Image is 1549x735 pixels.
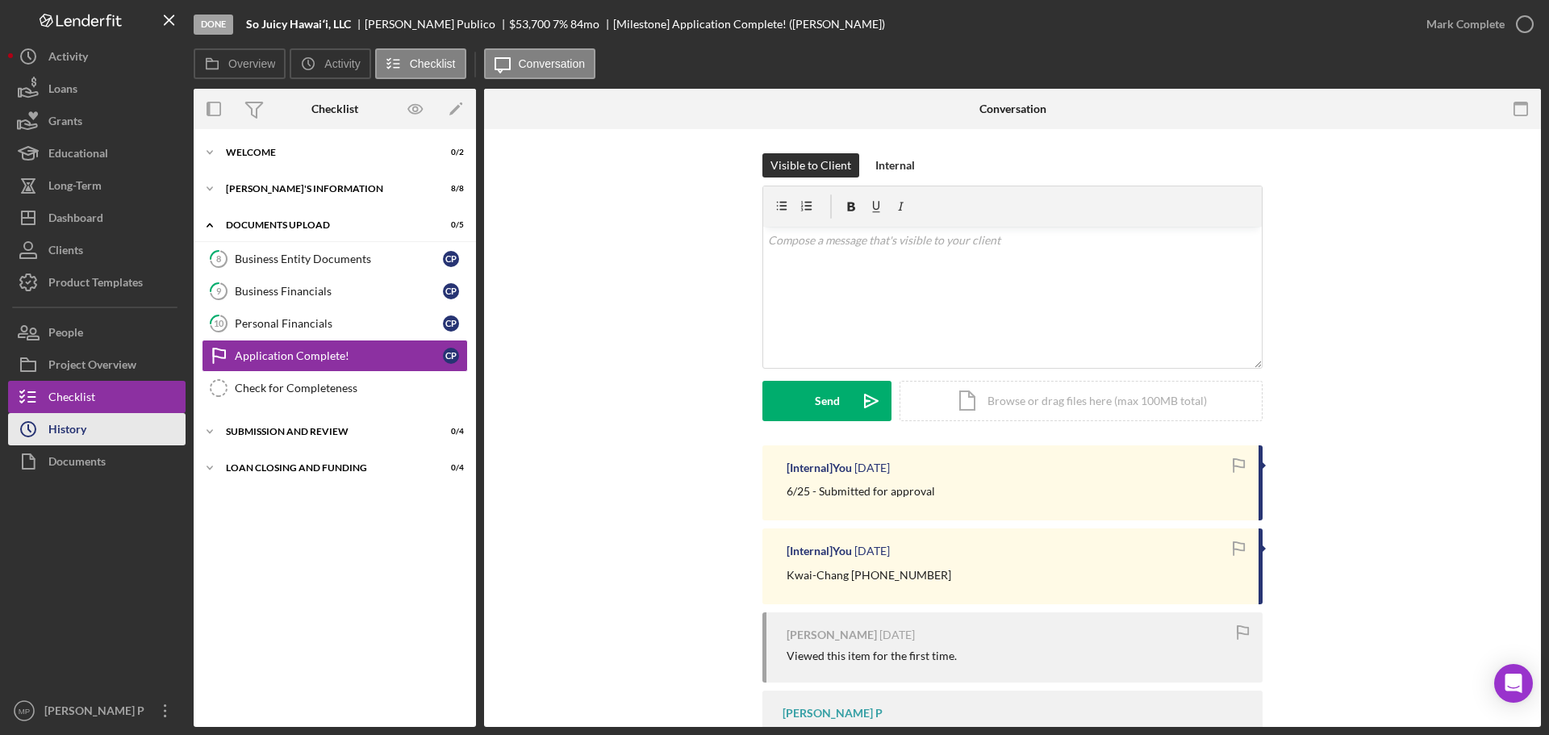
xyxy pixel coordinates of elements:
[8,73,186,105] button: Loans
[8,234,186,266] button: Clients
[8,137,186,169] button: Educational
[226,220,424,230] div: DOCUMENTS UPLOAD
[854,461,890,474] time: 2025-07-12 01:14
[435,148,464,157] div: 0 / 2
[202,275,468,307] a: 9Business FinancialsCP
[762,153,859,177] button: Visible to Client
[235,349,443,362] div: Application Complete!
[246,18,351,31] b: So Juicy Hawaiʻi, LLC
[19,707,30,716] text: MP
[815,381,840,421] div: Send
[40,695,145,731] div: [PERSON_NAME] P
[443,315,459,332] div: C P
[226,148,424,157] div: WELCOME
[48,445,106,482] div: Documents
[443,251,459,267] div: C P
[8,202,186,234] button: Dashboard
[375,48,466,79] button: Checklist
[48,73,77,109] div: Loans
[8,105,186,137] button: Grants
[770,153,851,177] div: Visible to Client
[8,266,186,299] button: Product Templates
[216,253,221,264] tspan: 8
[48,266,143,303] div: Product Templates
[875,153,915,177] div: Internal
[194,48,286,79] button: Overview
[979,102,1046,115] div: Conversation
[235,317,443,330] div: Personal Financials
[216,286,222,296] tspan: 9
[48,316,83,353] div: People
[443,348,459,364] div: C P
[1410,8,1541,40] button: Mark Complete
[787,566,951,584] p: Kwai-Chang [PHONE_NUMBER]
[226,427,424,436] div: SUBMISSION AND REVIEW
[235,285,443,298] div: Business Financials
[228,57,275,70] label: Overview
[8,445,186,478] button: Documents
[235,382,467,395] div: Check for Completeness
[202,243,468,275] a: 8Business Entity DocumentsCP
[787,482,935,500] p: 6/25 - Submitted for approval
[48,381,95,417] div: Checklist
[365,18,509,31] div: [PERSON_NAME] Publico
[509,18,550,31] div: $53,700
[8,40,186,73] button: Activity
[226,184,424,194] div: [PERSON_NAME]'S INFORMATION
[783,707,883,720] div: [PERSON_NAME] P
[202,307,468,340] a: 10Personal FinancialsCP
[202,372,468,404] a: Check for Completeness
[435,463,464,473] div: 0 / 4
[570,18,599,31] div: 84 mo
[867,153,923,177] button: Internal
[48,349,136,385] div: Project Overview
[48,105,82,141] div: Grants
[48,169,102,206] div: Long-Term
[854,545,890,558] time: 2025-06-25 20:04
[8,381,186,413] button: Checklist
[311,102,358,115] div: Checklist
[787,461,852,474] div: [Internal] You
[235,253,443,265] div: Business Entity Documents
[48,137,108,173] div: Educational
[202,340,468,372] a: Application Complete!CP
[879,629,915,641] time: 2025-04-28 02:53
[435,220,464,230] div: 0 / 5
[613,18,885,31] div: [Milestone] Application Complete! ([PERSON_NAME])
[762,381,891,421] button: Send
[8,316,186,349] button: People
[214,318,224,328] tspan: 10
[484,48,596,79] button: Conversation
[435,427,464,436] div: 0 / 4
[8,695,186,727] button: MP[PERSON_NAME] P
[8,413,186,445] button: History
[48,413,86,449] div: History
[553,18,568,31] div: 7 %
[787,545,852,558] div: [Internal] You
[48,234,83,270] div: Clients
[48,202,103,238] div: Dashboard
[435,184,464,194] div: 8 / 8
[787,649,957,662] div: Viewed this item for the first time.
[8,349,186,381] button: Project Overview
[226,463,424,473] div: LOAN CLOSING AND FUNDING
[519,57,586,70] label: Conversation
[194,15,233,35] div: Done
[48,40,88,77] div: Activity
[787,629,877,641] div: [PERSON_NAME]
[410,57,456,70] label: Checklist
[8,169,186,202] button: Long-Term
[443,283,459,299] div: C P
[1494,664,1533,703] div: Open Intercom Messenger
